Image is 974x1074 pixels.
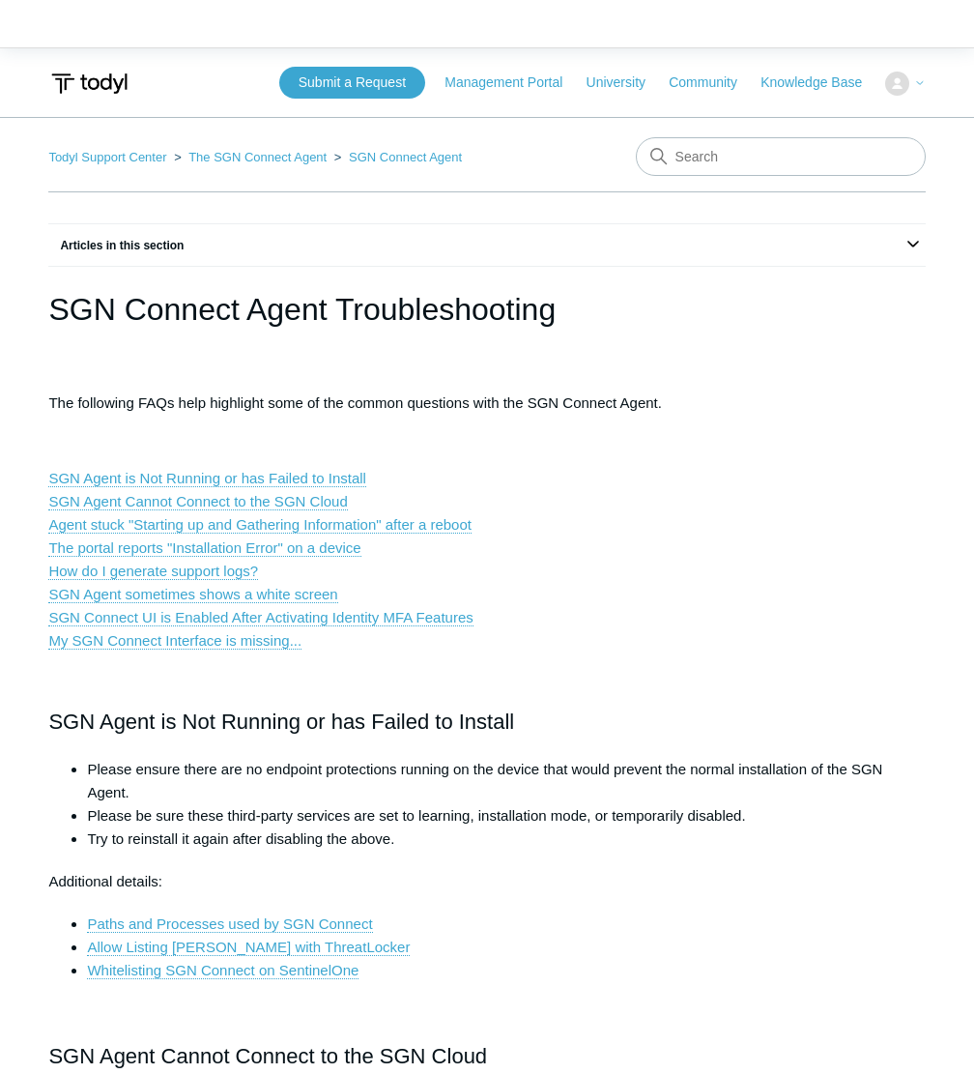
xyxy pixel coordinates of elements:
[87,915,372,933] a: Paths and Processes used by SGN Connect
[87,804,925,827] li: Please be sure these third-party services are set to learning, installation mode, or temporarily ...
[87,962,358,979] a: Whitelisting SGN Connect on SentinelOne
[48,286,925,333] h1: SGN Connect Agent Troubleshooting
[48,632,301,650] a: My SGN Connect Interface is missing...
[87,939,410,956] a: Allow Listing [PERSON_NAME] with ThreatLocker
[636,137,926,176] input: Search
[444,73,582,93] a: Management Portal
[587,73,665,93] a: University
[48,392,925,415] p: The following FAQs help highlight some of the common questions with the SGN Connect Agent.
[279,67,425,99] a: Submit a Request
[48,470,366,487] a: SGN Agent is Not Running or has Failed to Install
[48,705,925,739] h2: SGN Agent is Not Running or has Failed to Install
[48,870,925,893] p: Additional details:
[48,493,347,510] a: SGN Agent Cannot Connect to the SGN Cloud
[760,73,881,93] a: Knowledge Base
[188,150,327,164] a: The SGN Connect Agent
[48,1039,925,1073] h2: SGN Agent Cannot Connect to the SGN Cloud
[48,539,360,557] a: The portal reports "Installation Error" on a device
[349,150,462,164] a: SGN Connect Agent
[48,586,337,603] a: SGN Agent sometimes shows a white screen
[48,516,472,534] a: Agent stuck "Starting up and Gathering Information" after a reboot
[87,758,925,804] li: Please ensure there are no endpoint protections running on the device that would prevent the norm...
[669,73,757,93] a: Community
[170,150,330,164] li: The SGN Connect Agent
[48,239,184,252] span: Articles in this section
[48,609,473,626] a: SGN Connect UI is Enabled After Activating Identity MFA Features
[48,66,130,102] img: Todyl Support Center Help Center home page
[330,150,462,164] li: SGN Connect Agent
[48,563,258,580] a: How do I generate support logs?
[48,150,170,164] li: Todyl Support Center
[87,827,925,851] li: Try to reinstall it again after disabling the above.
[48,150,166,164] a: Todyl Support Center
